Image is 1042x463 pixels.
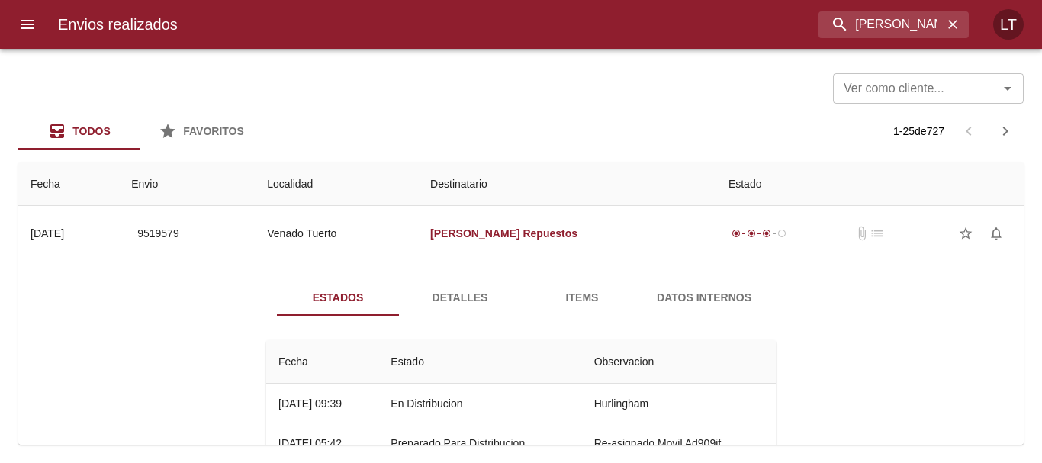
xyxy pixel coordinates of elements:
div: [DATE] 05:42 [278,437,342,449]
td: Hurlingham [582,384,776,423]
span: No tiene documentos adjuntos [854,226,870,241]
em: Repuestos [523,227,577,240]
td: Re-asignado Movil Ad909if [582,423,776,463]
div: En viaje [728,226,790,241]
h6: Envios realizados [58,12,178,37]
span: Datos Internos [652,288,756,307]
span: Estados [286,288,390,307]
span: radio_button_checked [732,229,741,238]
div: [DATE] [31,227,64,240]
span: Detalles [408,288,512,307]
span: radio_button_checked [762,229,771,238]
div: LT [993,9,1024,40]
th: Destinatario [418,162,716,206]
th: Observacion [582,340,776,384]
th: Estado [716,162,1024,206]
span: Todos [72,125,111,137]
td: Venado Tuerto [255,206,418,261]
span: Favoritos [183,125,244,137]
th: Envio [119,162,255,206]
th: Fecha [18,162,119,206]
button: Abrir [997,78,1018,99]
p: 1 - 25 de 727 [893,124,944,139]
button: menu [9,6,46,43]
span: radio_button_unchecked [777,229,786,238]
span: star_border [958,226,973,241]
div: [DATE] 09:39 [278,397,342,410]
span: Pagina siguiente [987,113,1024,150]
th: Estado [378,340,581,384]
em: [PERSON_NAME] [430,227,519,240]
th: Fecha [266,340,378,384]
td: En Distribucion [378,384,581,423]
button: 9519579 [131,220,185,248]
th: Localidad [255,162,418,206]
span: No tiene pedido asociado [870,226,885,241]
td: Preparado Para Distribucion [378,423,581,463]
span: radio_button_checked [747,229,756,238]
span: notifications_none [989,226,1004,241]
span: 9519579 [137,224,179,243]
input: buscar [818,11,943,38]
div: Abrir información de usuario [993,9,1024,40]
div: Tabs Envios [18,113,262,150]
div: Tabs detalle de guia [277,279,765,316]
button: Agregar a favoritos [950,218,981,249]
button: Activar notificaciones [981,218,1011,249]
span: Pagina anterior [950,124,987,137]
span: Items [530,288,634,307]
